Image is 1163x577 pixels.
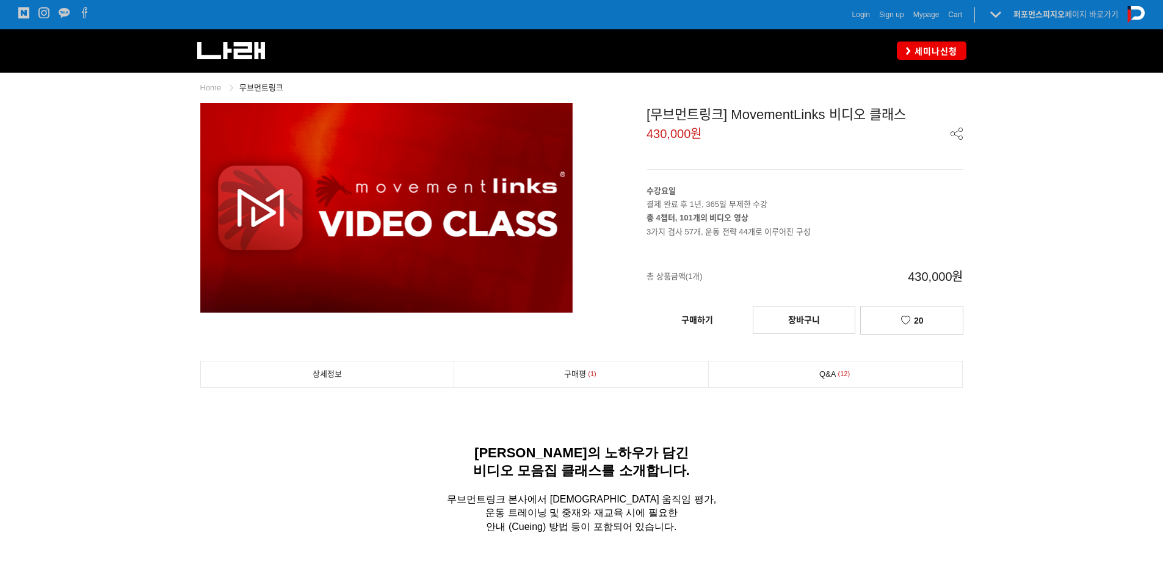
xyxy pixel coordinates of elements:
[806,256,963,297] span: 430,000원
[474,445,689,460] span: [PERSON_NAME]의 노하우가 담긴
[1013,10,1118,19] a: 퍼포먼스피지오페이지 바로가기
[486,521,676,532] span: 안내 (Cueing) 방법 등이 포함되어 있습니다.
[647,256,806,297] span: 총 상품금액(1개)
[879,9,904,21] a: Sign up
[473,463,689,478] span: 비디오 모음집 클래스를 소개합니다.
[897,42,966,59] a: 세미나신청
[709,361,963,387] a: Q&A12
[852,9,870,21] a: Login
[753,306,855,334] a: 장바구니
[647,184,963,211] p: 결제 완료 후 1년, 365일 무제한 수강
[647,103,963,123] div: [무브먼트링크] MovementLinks 비디오 클래스
[647,186,676,195] strong: 수강요일
[647,128,701,140] span: 430,000원
[647,211,963,238] p: 3가지 검사 57개, 운동 전략 44개로 이루어진 구성
[836,368,852,380] span: 12
[948,9,962,21] a: Cart
[239,83,283,92] a: 무브먼트링크
[860,306,963,335] a: 20
[1013,10,1065,19] strong: 퍼포먼스피지오
[200,83,222,92] a: Home
[647,307,748,333] a: 구매하기
[911,45,957,57] span: 세미나신청
[201,361,454,387] a: 상세정보
[647,213,748,222] strong: 총 4챕터, 101개의 비디오 영상
[485,507,678,518] span: 운동 트레이닝 및 중재와 재교육 시에 필요한
[914,316,924,325] span: 20
[586,368,598,380] span: 1
[913,9,940,21] a: Mypage
[454,361,708,387] a: 구매평1
[447,494,716,504] span: 무브먼트링크 본사에서 [DEMOGRAPHIC_DATA] 움직임 평가,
